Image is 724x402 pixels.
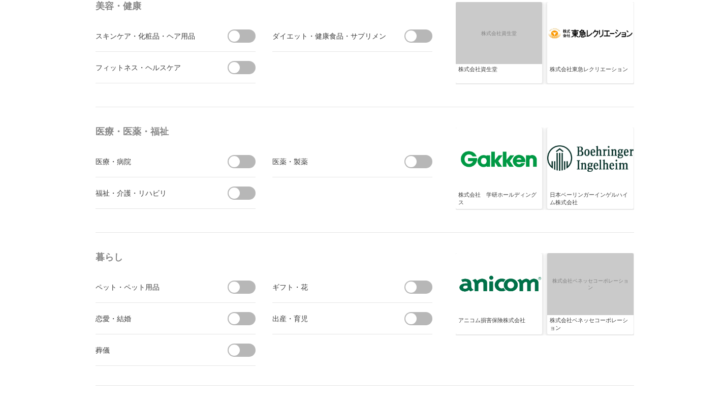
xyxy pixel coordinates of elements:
[96,344,210,356] div: 葬儀
[96,312,210,325] div: 恋愛・結婚
[96,29,210,42] div: スキンケア・化粧品・ヘア用品
[272,155,387,168] div: 医薬・製薬
[550,191,631,207] div: 日本ベーリンガーインゲルハイム株式会社
[272,312,387,325] div: 出産・育児
[458,317,540,333] div: アニコム損害保険株式会社
[96,122,436,141] h4: 医療・医薬・福祉
[272,29,387,42] div: ダイエット・健康食品・サプリメント
[96,187,210,199] div: 福祉・介護・リハビリ
[96,248,436,266] h4: 暮らし
[550,66,631,82] div: 株式会社東急レクリエーション
[546,272,635,296] span: 株式会社ベネッセコーポレーション
[96,281,210,293] div: ペット・ペット用品
[96,61,210,74] div: フィットネス・ヘルスケア
[96,155,210,168] div: 医療・病院
[454,25,543,42] span: 株式会社資生堂
[458,191,540,207] div: 株式会社 学研ホールディングス
[458,66,540,82] div: 株式会社資生堂
[550,317,631,333] div: 株式会社ベネッセコーポレーション
[272,281,387,293] div: ギフト・花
